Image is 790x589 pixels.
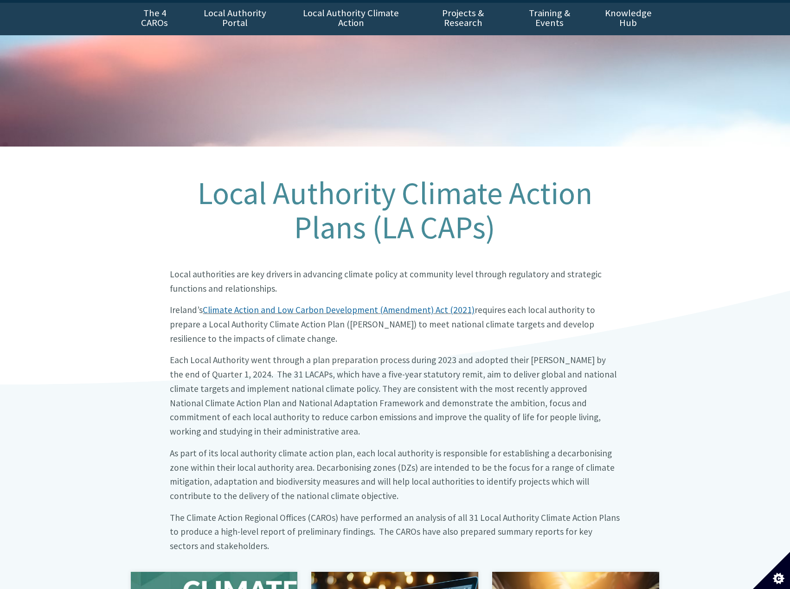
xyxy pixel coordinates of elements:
h1: Local Authority Climate Action Plans (LA CAPs) [170,176,620,245]
a: The 4 CAROs [124,3,186,35]
big: As part of its local authority climate action plan, each local authority is responsible for estab... [170,448,615,501]
a: Training & Events [509,3,590,35]
a: Projects & Research [417,3,509,35]
a: Local Authority Climate Action [285,3,417,35]
a: Knowledge Hub [590,3,666,35]
big: Each Local Authority went through a plan preparation process during 2023 and adopted their [PERSO... [170,354,617,437]
big: The Climate Action Regional Offices (CAROs) have performed an analysis of all 31 Local Authority ... [170,512,620,551]
a: Climate Action and Low Carbon Development (Amendment) Act (2021) [203,304,475,315]
button: Set cookie preferences [753,552,790,589]
a: Local Authority Portal [186,3,285,35]
big: Local authorities are key drivers in advancing climate policy at community level through regulato... [170,269,602,294]
big: Ireland’s requires each local authority to prepare a Local Authority Climate Action Plan ([PERSON... [170,304,595,344]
